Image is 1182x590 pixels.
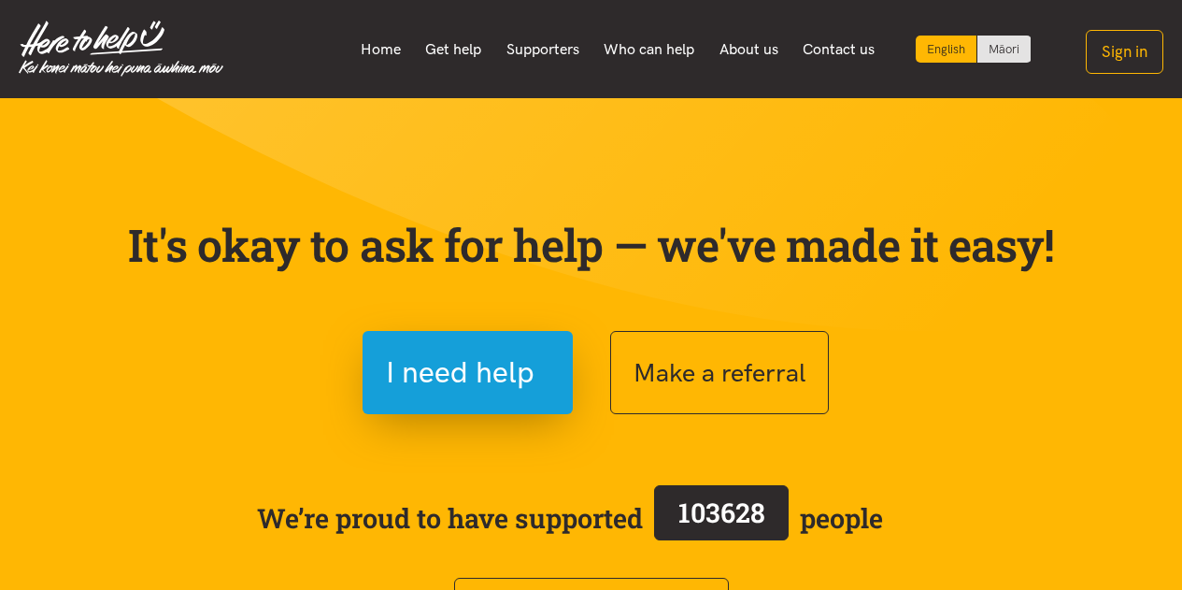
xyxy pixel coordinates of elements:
p: It's okay to ask for help — we've made it easy! [124,218,1059,272]
a: Switch to Te Reo Māori [977,36,1031,63]
a: Supporters [493,30,591,69]
a: Get help [413,30,494,69]
a: 103628 [643,482,800,554]
a: Contact us [790,30,888,69]
a: Home [348,30,413,69]
img: Home [19,21,223,77]
div: Current language [916,36,977,63]
span: We’re proud to have supported people [257,482,883,554]
a: Who can help [591,30,707,69]
span: I need help [386,349,534,396]
div: Language toggle [916,36,1032,63]
button: Sign in [1086,30,1163,74]
button: Make a referral [610,331,829,414]
a: About us [707,30,791,69]
span: 103628 [678,495,765,530]
button: I need help [363,331,573,414]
